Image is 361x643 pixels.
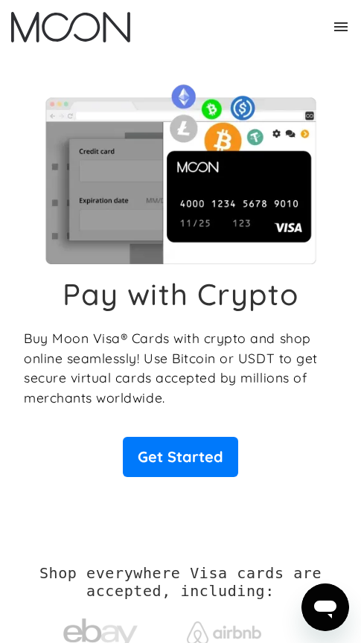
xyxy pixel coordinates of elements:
a: Get Started [123,437,238,477]
a: home [11,12,130,42]
iframe: 启动消息传送窗口的按钮 [301,583,349,631]
h1: Pay with Crypto [63,276,299,312]
img: Moon Logo [11,12,130,42]
img: Moon Cards let you spend your crypto anywhere Visa is accepted. [24,78,337,264]
h2: Shop everywhere Visa cards are accepted, including: [24,564,337,600]
p: Buy Moon Visa® Cards with crypto and shop online seamlessly! Use Bitcoin or USDT to get secure vi... [24,328,337,407]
